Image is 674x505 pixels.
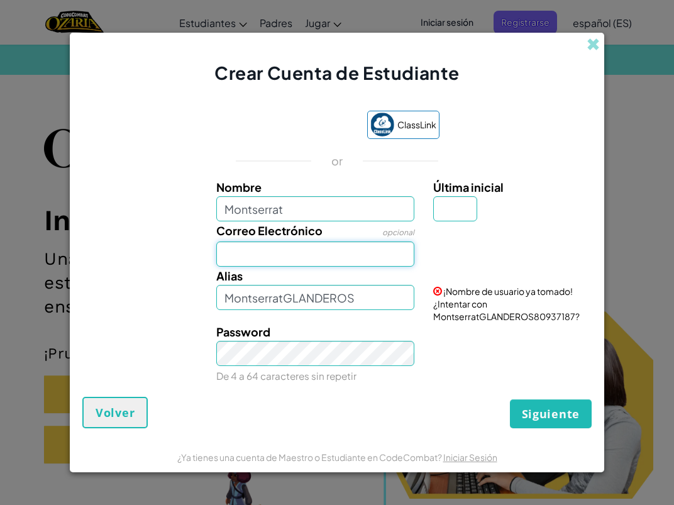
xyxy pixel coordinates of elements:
[216,370,356,382] small: De 4 a 64 caracteres sin repetir
[214,62,460,84] span: Crear Cuenta de Estudiante
[397,116,436,134] span: ClassLink
[382,228,414,237] span: opcional
[177,452,443,463] span: ¿Ya tienes una cuenta de Maestro o Estudiante en CodeCombat?
[522,406,580,421] span: Siguiente
[216,180,262,194] span: Nombre
[216,325,270,339] span: Password
[216,269,243,283] span: Alias
[216,223,323,238] span: Correo Electrónico
[433,286,580,322] span: ¡Nombre de usuario ya tomado! ¿Intentar con MontserratGLANDEROS80937187?
[433,180,504,194] span: Última inicial
[370,113,394,136] img: classlink-logo-small.png
[235,112,355,140] div: Acceder con Google. Se abre en una pestaña nueva
[82,397,148,428] button: Volver
[510,399,592,428] button: Siguiente
[229,112,361,140] iframe: Botón de Acceder con Google
[331,153,343,169] p: or
[96,405,135,420] span: Volver
[443,452,497,463] a: Iniciar Sesión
